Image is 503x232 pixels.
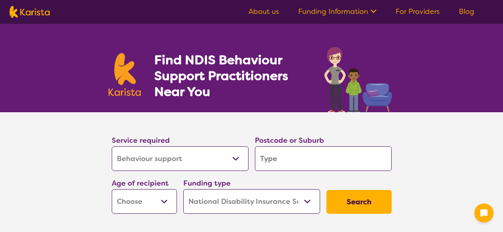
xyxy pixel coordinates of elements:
input: Type [255,146,392,171]
a: For Providers [396,7,440,16]
a: Blog [459,7,474,16]
img: behaviour-support [322,43,395,112]
img: Karista logo [10,6,50,18]
a: Funding Information [298,7,377,16]
a: About us [249,7,279,16]
h1: Find NDIS Behaviour Support Practitioners Near You [154,52,308,100]
button: Search [326,190,392,214]
label: Service required [112,136,170,145]
label: Funding type [183,178,231,188]
label: Age of recipient [112,178,169,188]
label: Postcode or Suburb [255,136,324,145]
img: Karista logo [109,53,141,96]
